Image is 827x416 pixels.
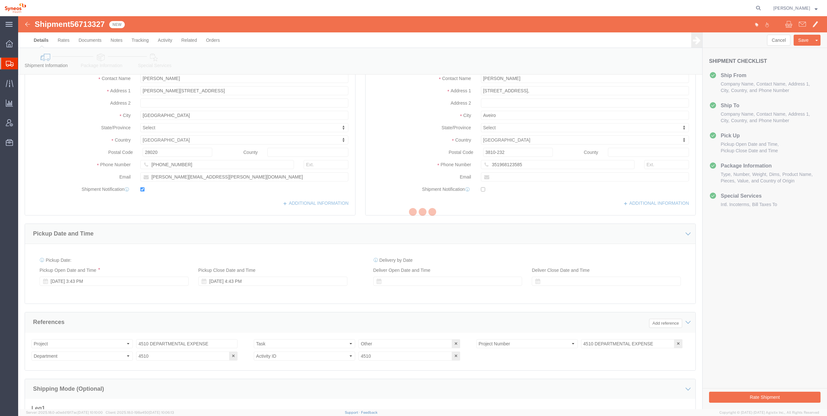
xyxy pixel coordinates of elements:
a: Support [345,410,361,414]
span: Client: 2025.18.0-198a450 [106,410,174,414]
span: Copyright © [DATE]-[DATE] Agistix Inc., All Rights Reserved [719,410,819,415]
span: Server: 2025.18.0-a0edd1917ac [26,410,103,414]
button: [PERSON_NAME] [773,4,818,12]
span: [DATE] 10:06:13 [149,410,174,414]
span: Igor Lopez Campayo [773,5,810,12]
a: Feedback [361,410,378,414]
span: [DATE] 10:10:00 [77,410,103,414]
img: logo [5,3,26,13]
